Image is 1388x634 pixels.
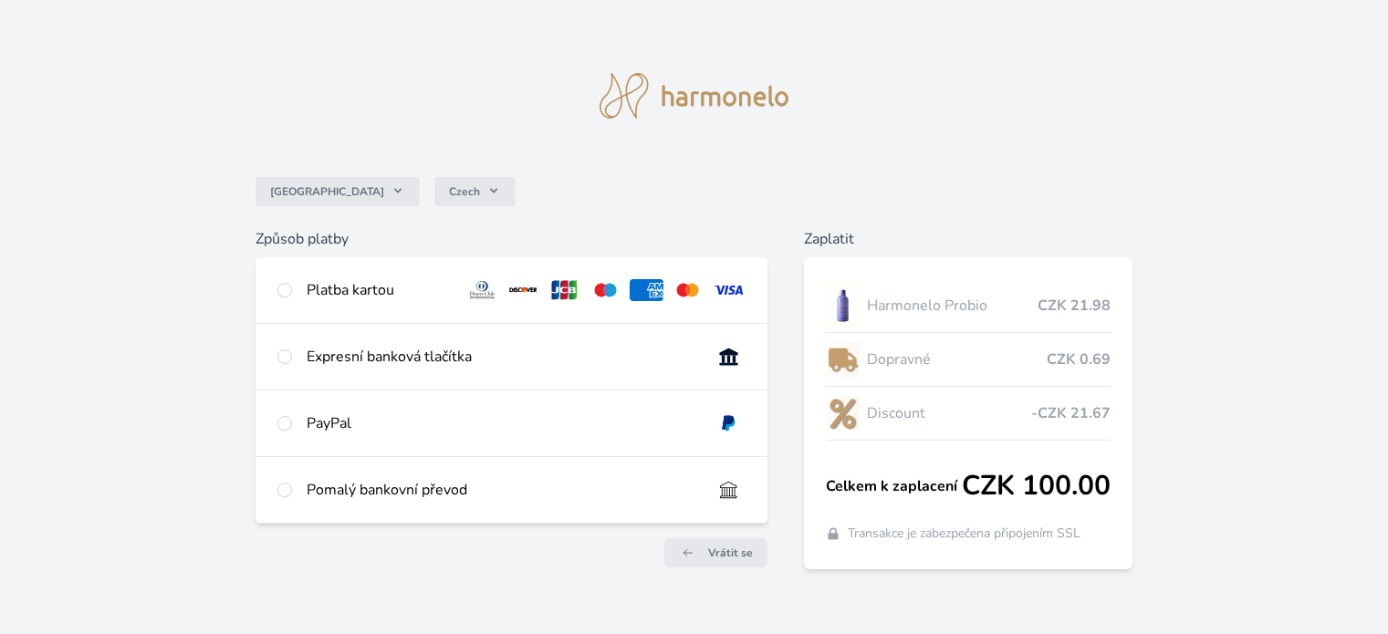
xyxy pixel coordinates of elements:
img: CLEAN_PROBIO_se_stinem_x-lo.jpg [826,283,861,328]
div: Platba kartou [307,279,451,301]
img: visa.svg [712,279,746,301]
button: [GEOGRAPHIC_DATA] [256,177,420,206]
span: CZK 21.98 [1038,295,1111,317]
span: CZK 0.69 [1047,348,1111,370]
img: maestro.svg [589,279,622,301]
img: discover.svg [506,279,540,301]
div: Expresní banková tlačítka [307,346,696,368]
span: Czech [449,184,480,199]
span: CZK 100.00 [962,470,1111,503]
span: Celkem k zaplacení [826,475,962,497]
img: jcb.svg [548,279,581,301]
span: Vrátit se [708,546,753,560]
img: logo.svg [600,73,789,119]
img: amex.svg [630,279,663,301]
span: -CZK 21.67 [1031,402,1111,424]
div: PayPal [307,412,696,434]
img: bankTransfer_IBAN.svg [712,479,746,501]
h6: Způsob platby [256,228,767,250]
img: paypal.svg [712,412,746,434]
img: delivery-lo.png [826,337,861,382]
span: [GEOGRAPHIC_DATA] [270,184,384,199]
span: Transakce je zabezpečena připojením SSL [848,525,1080,543]
h6: Zaplatit [804,228,1132,250]
img: onlineBanking_CZ.svg [712,346,746,368]
span: Dopravné [867,348,1046,370]
div: Pomalý bankovní převod [307,479,696,501]
a: Vrátit se [664,538,767,567]
span: Discount [867,402,1030,424]
img: discount-lo.png [826,390,861,436]
span: Harmonelo Probio [867,295,1037,317]
img: mc.svg [671,279,704,301]
button: Czech [434,177,516,206]
img: diners.svg [465,279,499,301]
